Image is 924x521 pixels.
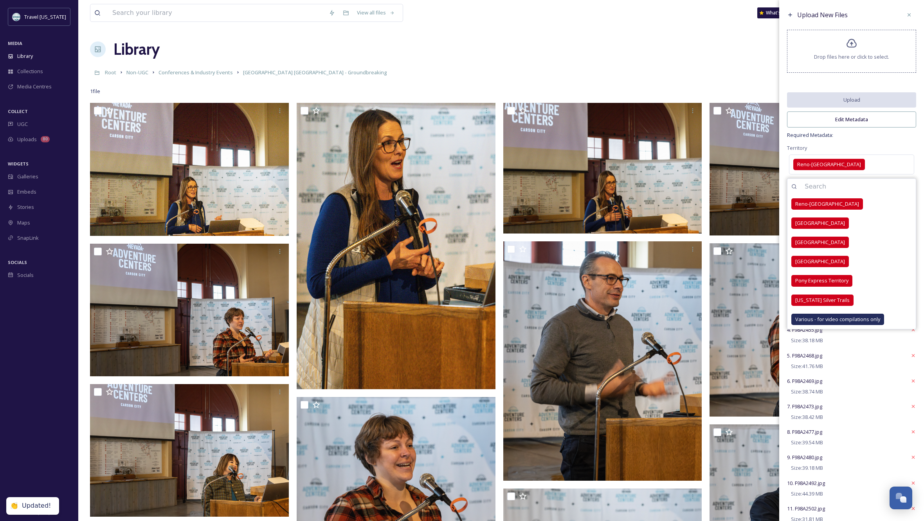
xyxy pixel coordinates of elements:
[795,316,880,323] span: Various - for video compilations only
[814,53,889,61] span: Drop files here or click to select.
[17,234,39,242] span: SnapLink
[787,454,822,461] span: 9. F98A2480.jpg
[791,464,823,472] span: Size: 39.18 MB
[795,277,848,284] span: Pony Express Territory
[801,178,916,195] input: Search
[797,161,861,168] span: Reno-[GEOGRAPHIC_DATA]
[787,403,822,410] span: 7. F98A2473.jpg
[8,108,28,114] span: COLLECT
[13,13,20,21] img: download.jpeg
[90,88,100,95] span: 1 file
[159,68,233,77] a: Conferences & Industry Events
[787,92,916,108] button: Upload
[113,38,160,61] a: Library
[17,173,38,180] span: Galleries
[787,326,822,333] span: 4. F98A2455.jpg
[17,271,34,279] span: Socials
[791,439,823,446] span: Size: 39.54 MB
[795,239,845,246] span: [GEOGRAPHIC_DATA]
[17,188,36,196] span: Embeds
[787,480,825,487] span: 10. F98A2492.jpg
[787,377,822,384] span: 6. F98A2469.jpg
[126,68,148,77] a: Non-UGC
[17,120,28,128] span: UGC
[797,11,848,19] span: Upload New Files
[791,490,823,498] span: Size: 44.39 MB
[22,502,51,510] div: Updated!
[90,244,289,376] img: F98A2377.jpg
[787,505,825,512] span: 11. F98A2502.jpg
[17,83,52,90] span: Media Centres
[90,103,289,236] img: F98A2422.jpg
[90,384,289,517] img: F98A2335.jpg
[503,103,702,233] img: F98A2409.jpg
[159,69,233,76] span: Conferences & Industry Events
[757,7,796,18] a: What's New
[353,5,399,20] a: View all files
[795,258,845,265] span: [GEOGRAPHIC_DATA]
[17,219,30,226] span: Maps
[126,69,148,76] span: Non-UGC
[17,68,43,75] span: Collections
[24,13,66,20] span: Travel [US_STATE]
[787,428,822,435] span: 8. F98A2477.jpg
[503,241,702,481] img: F98A2389.jpg
[105,69,116,76] span: Root
[787,144,807,151] span: Territory
[710,103,908,235] img: F98A2396.jpg
[795,296,850,304] span: [US_STATE] Silver Trails
[17,203,34,211] span: Stories
[787,111,916,128] button: Edit Metadata
[791,363,823,370] span: Size: 41.76 MB
[17,136,37,143] span: Uploads
[795,200,859,208] span: Reno-[GEOGRAPHIC_DATA]
[17,52,33,60] span: Library
[108,4,325,22] input: Search your library
[787,352,822,359] span: 5. F98A2468.jpg
[10,502,18,510] div: 👏
[8,259,27,265] span: SOCIALS
[791,413,823,421] span: Size: 38.42 MB
[795,219,845,227] span: [GEOGRAPHIC_DATA]
[8,161,29,167] span: WIDGETS
[710,243,908,417] img: F98A2371.jpg
[791,337,823,344] span: Size: 38.18 MB
[791,388,823,395] span: Size: 38.74 MB
[297,103,495,389] img: F98A2419.jpg
[787,131,916,139] span: Required Metadata:
[41,136,50,142] div: 80
[8,40,22,46] span: MEDIA
[105,68,116,77] a: Root
[890,487,912,509] button: Open Chat
[243,69,387,76] span: [GEOGRAPHIC_DATA] [GEOGRAPHIC_DATA] - Groundbreaking
[243,68,387,77] a: [GEOGRAPHIC_DATA] [GEOGRAPHIC_DATA] - Groundbreaking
